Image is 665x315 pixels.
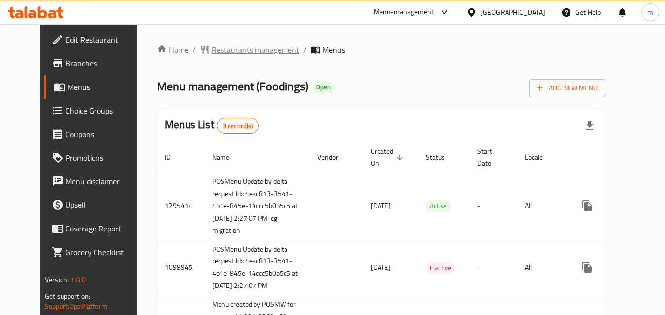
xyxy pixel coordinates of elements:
div: Active [426,200,451,212]
span: Inactive [426,262,455,274]
span: Promotions [65,152,143,164]
span: Menu disclaimer [65,175,143,187]
a: Upsell [44,193,151,217]
td: 1098945 [157,240,204,295]
td: All [517,240,568,295]
td: - [470,240,517,295]
button: Add New Menu [529,79,605,97]
button: more [575,256,599,279]
span: Restaurants management [212,44,299,56]
div: Menu-management [374,6,434,18]
span: 1.0.0 [70,273,86,286]
span: Name [212,151,242,163]
a: Grocery Checklist [44,240,151,264]
a: Menus [44,75,151,99]
span: Start Date [477,145,505,169]
a: Menu disclaimer [44,170,151,193]
td: POSMenu Update by delta request Id:c4eac813-3541-4b1e-845e-14ccc5b0b5c5 at [DATE] 2:27:07 PM-cg m... [204,172,310,240]
span: Coverage Report [65,223,143,234]
div: [GEOGRAPHIC_DATA] [480,7,545,18]
span: Choice Groups [65,105,143,116]
td: - [470,172,517,240]
span: Upsell [65,199,143,211]
span: Locale [525,151,556,163]
span: Created On [371,145,406,169]
span: Get support on: [45,290,90,303]
h2: Menus List [165,117,259,134]
a: Support.OpsPlatform [45,300,107,313]
span: Coupons [65,128,143,140]
span: Vendor [317,151,351,163]
span: Status [426,151,458,163]
span: Version: [45,273,69,286]
a: Edit Restaurant [44,28,151,52]
span: Add New Menu [537,82,598,94]
span: ID [165,151,184,163]
a: Home [157,44,189,56]
span: Edit Restaurant [65,34,143,46]
td: All [517,172,568,240]
a: Coverage Report [44,217,151,240]
span: Grocery Checklist [65,246,143,258]
span: Menu management ( Foodings ) [157,75,308,97]
div: Inactive [426,262,455,274]
a: Promotions [44,146,151,170]
a: Choice Groups [44,99,151,122]
span: [DATE] [371,261,391,274]
button: more [575,194,599,218]
span: Menus [67,81,143,93]
td: 1295414 [157,172,204,240]
span: Active [426,200,451,212]
div: Total records count [217,118,259,134]
span: [DATE] [371,200,391,212]
button: Change Status [599,194,623,218]
td: POSMenu Update by delta request Id:c4eac813-3541-4b1e-845e-14ccc5b0b5c5 at [DATE] 2:27:07 PM [204,240,310,295]
a: Branches [44,52,151,75]
span: Menus [322,44,345,56]
a: Coupons [44,122,151,146]
li: / [303,44,307,56]
li: / [192,44,196,56]
span: m [647,7,653,18]
a: Restaurants management [200,44,299,56]
span: Open [312,83,335,91]
span: Branches [65,57,143,69]
nav: breadcrumb [157,44,605,56]
button: Change Status [599,256,623,279]
span: 3 record(s) [217,121,259,131]
div: Export file [578,114,602,138]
